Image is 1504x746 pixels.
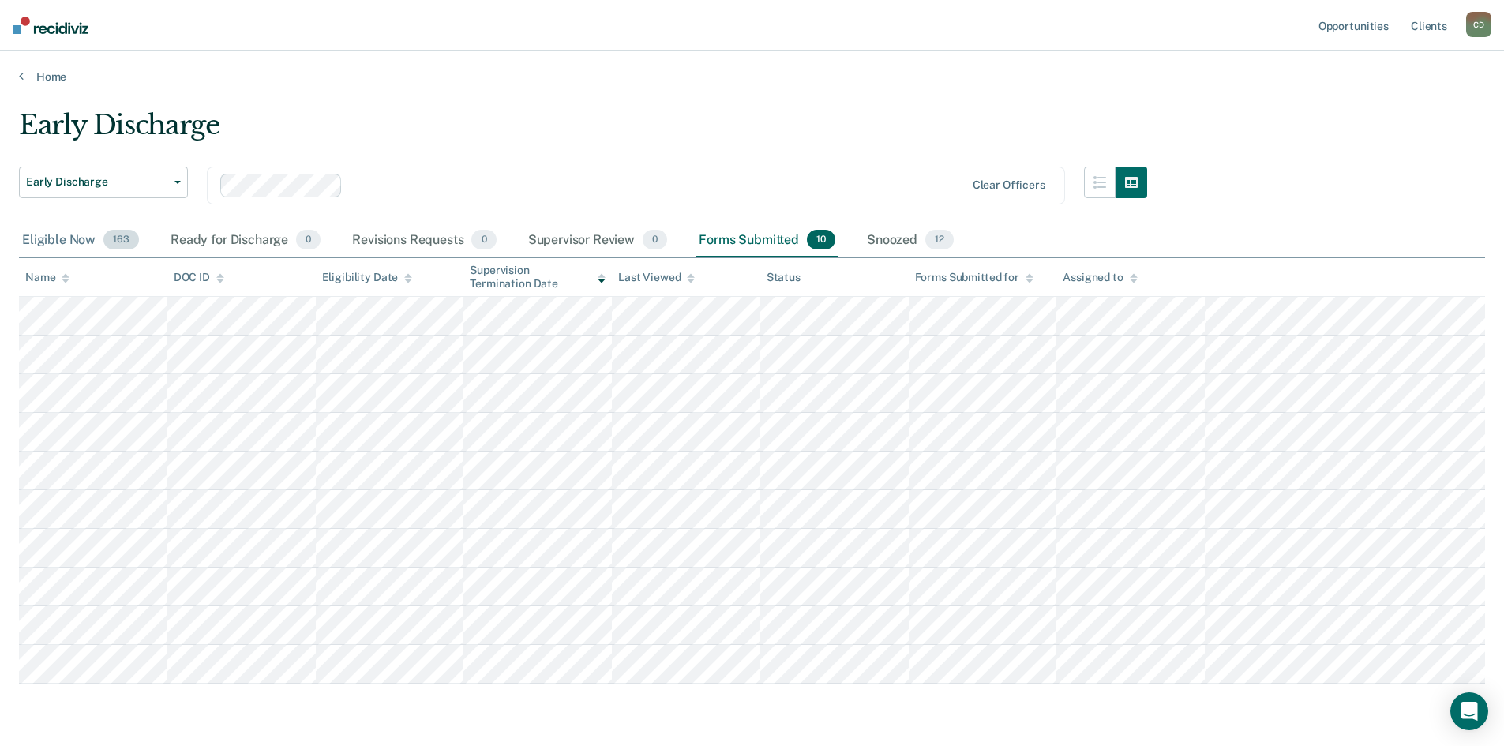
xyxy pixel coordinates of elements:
[618,271,695,284] div: Last Viewed
[19,167,188,198] button: Early Discharge
[103,230,139,250] span: 163
[26,175,168,189] span: Early Discharge
[322,271,413,284] div: Eligibility Date
[643,230,667,250] span: 0
[174,271,224,284] div: DOC ID
[807,230,835,250] span: 10
[915,271,1033,284] div: Forms Submitted for
[19,109,1147,154] div: Early Discharge
[470,264,606,291] div: Supervision Termination Date
[349,223,499,258] div: Revisions Requests0
[1466,12,1491,37] button: CD
[973,178,1045,192] div: Clear officers
[296,230,321,250] span: 0
[864,223,957,258] div: Snoozed12
[767,271,801,284] div: Status
[19,69,1485,84] a: Home
[13,17,88,34] img: Recidiviz
[25,271,69,284] div: Name
[1466,12,1491,37] div: C D
[19,223,142,258] div: Eligible Now163
[1063,271,1137,284] div: Assigned to
[525,223,671,258] div: Supervisor Review0
[925,230,954,250] span: 12
[1450,692,1488,730] div: Open Intercom Messenger
[471,230,496,250] span: 0
[696,223,838,258] div: Forms Submitted10
[167,223,324,258] div: Ready for Discharge0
